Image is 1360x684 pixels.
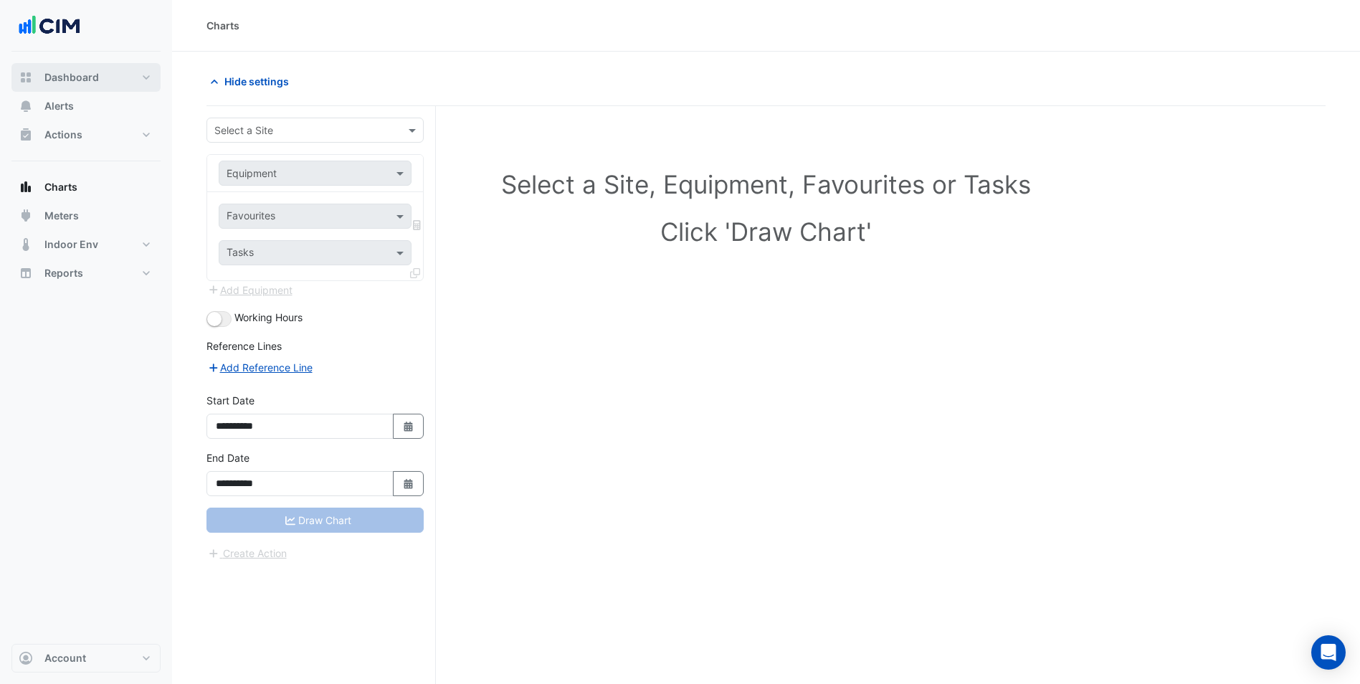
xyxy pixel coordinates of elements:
[224,244,254,263] div: Tasks
[44,180,77,194] span: Charts
[206,69,298,94] button: Hide settings
[11,644,161,673] button: Account
[44,99,74,113] span: Alerts
[11,259,161,288] button: Reports
[206,450,249,465] label: End Date
[19,99,33,113] app-icon: Alerts
[224,74,289,89] span: Hide settings
[11,173,161,201] button: Charts
[44,237,98,252] span: Indoor Env
[19,70,33,85] app-icon: Dashboard
[206,338,282,353] label: Reference Lines
[19,266,33,280] app-icon: Reports
[11,92,161,120] button: Alerts
[206,393,255,408] label: Start Date
[238,217,1294,247] h1: Click 'Draw Chart'
[19,209,33,223] app-icon: Meters
[224,208,275,227] div: Favourites
[19,128,33,142] app-icon: Actions
[238,169,1294,199] h1: Select a Site, Equipment, Favourites or Tasks
[206,359,313,376] button: Add Reference Line
[44,209,79,223] span: Meters
[19,180,33,194] app-icon: Charts
[411,219,424,231] span: Choose Function
[11,63,161,92] button: Dashboard
[234,311,303,323] span: Working Hours
[44,128,82,142] span: Actions
[44,266,83,280] span: Reports
[17,11,82,40] img: Company Logo
[44,651,86,665] span: Account
[11,201,161,230] button: Meters
[206,546,287,558] app-escalated-ticket-create-button: Please correct errors first
[410,267,420,279] span: Clone Favourites and Tasks from this Equipment to other Equipment
[1311,635,1346,670] div: Open Intercom Messenger
[19,237,33,252] app-icon: Indoor Env
[11,230,161,259] button: Indoor Env
[11,120,161,149] button: Actions
[402,420,415,432] fa-icon: Select Date
[206,18,239,33] div: Charts
[402,478,415,490] fa-icon: Select Date
[44,70,99,85] span: Dashboard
